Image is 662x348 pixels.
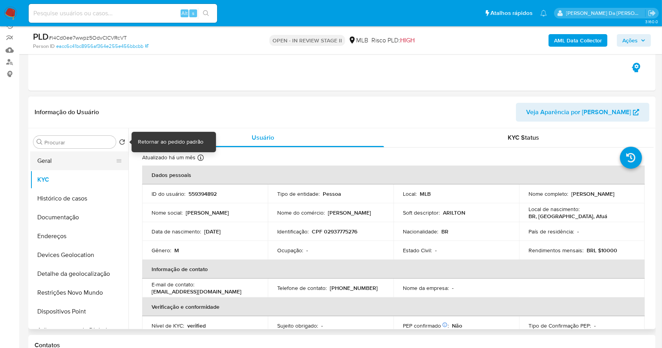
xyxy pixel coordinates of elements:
p: País de residência : [529,228,574,235]
p: Nacionalidade : [403,228,438,235]
b: Person ID [33,43,55,50]
p: BR [441,228,448,235]
button: Procurar [37,139,43,145]
button: Histórico de casos [30,189,128,208]
p: [PERSON_NAME] [571,190,614,197]
span: 3.160.0 [645,18,658,25]
p: [PERSON_NAME] [186,209,229,216]
p: Tipo de entidade : [277,190,320,197]
button: search-icon [198,8,214,19]
p: [PERSON_NAME] [328,209,371,216]
button: Veja Aparência por [PERSON_NAME] [516,103,649,122]
p: Local de nascimento : [529,206,580,213]
span: Atalhos rápidos [490,9,532,17]
b: AML Data Collector [554,34,602,47]
p: Rendimentos mensais : [529,247,583,254]
p: Sujeito obrigado : [277,322,318,329]
button: AML Data Collector [549,34,607,47]
p: - [435,247,437,254]
th: Dados pessoais [142,166,645,184]
p: OPEN - IN REVIEW STAGE II [269,35,345,46]
p: Nome da empresa : [403,284,449,292]
span: Ações [622,34,638,47]
span: Usuário [252,133,274,142]
input: Procurar [44,139,113,146]
a: Sair [648,9,656,17]
button: Retornar ao pedido padrão [119,139,125,148]
button: Endereços [30,227,128,246]
p: E-mail de contato : [152,281,194,288]
p: Soft descriptor : [403,209,440,216]
p: Telefone de contato : [277,284,327,292]
p: Atualizado há um mês [142,154,196,161]
p: Tipo de Confirmação PEP : [529,322,591,329]
span: # l4Cd0ee7wwpz5OdvCICVRcVT [49,34,127,42]
button: Adiantamentos de Dinheiro [30,321,128,340]
p: M [174,247,179,254]
p: Pessoa [323,190,341,197]
div: MLB [348,36,368,45]
p: BR, [GEOGRAPHIC_DATA], Afuá [529,213,607,220]
p: Nome do comércio : [277,209,325,216]
p: - [452,284,454,292]
p: Nome completo : [529,190,568,197]
p: ARILTON [443,209,465,216]
p: ID do usuário : [152,190,185,197]
button: Devices Geolocation [30,246,128,264]
p: - [577,228,579,235]
button: Dispositivos Point [30,302,128,321]
p: Nome social : [152,209,183,216]
p: [DATE] [204,228,221,235]
th: Informação de contato [142,260,645,279]
p: Gênero : [152,247,171,254]
span: Alt [181,9,188,17]
p: 559394892 [188,190,217,197]
button: Ações [617,34,651,47]
p: Nível de KYC : [152,322,184,329]
a: Notificações [540,10,547,16]
span: KYC Status [508,133,539,142]
p: CPF 02937775276 [312,228,357,235]
button: Restrições Novo Mundo [30,283,128,302]
button: Documentação [30,208,128,227]
p: - [306,247,308,254]
p: verified [187,322,206,329]
p: Não [452,322,462,329]
div: Retornar ao pedido padrão [138,138,203,146]
p: Data de nascimento : [152,228,201,235]
p: patricia.varelo@mercadopago.com.br [566,9,646,17]
span: s [192,9,194,17]
p: Ocupação : [277,247,303,254]
th: Verificação e conformidade [142,297,645,316]
h1: Informação do Usuário [35,108,99,116]
span: Veja Aparência por [PERSON_NAME] [526,103,631,122]
button: Geral [30,151,122,170]
b: PLD [33,30,49,43]
p: [PHONE_NUMBER] [330,284,378,292]
input: Pesquise usuários ou casos... [29,8,217,18]
p: Estado Civil : [403,247,432,254]
button: Detalhe da geolocalização [30,264,128,283]
p: Local : [403,190,417,197]
p: - [321,322,323,329]
span: Risco PLD: [371,36,415,45]
p: BRL $10000 [587,247,617,254]
p: - [594,322,596,329]
p: MLB [420,190,431,197]
p: Identificação : [277,228,309,235]
p: [EMAIL_ADDRESS][DOMAIN_NAME] [152,288,241,295]
a: eacc6c41bc8956af364e255e456bbcbb [56,43,148,50]
span: HIGH [400,36,415,45]
button: KYC [30,170,128,189]
p: PEP confirmado : [403,322,449,329]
